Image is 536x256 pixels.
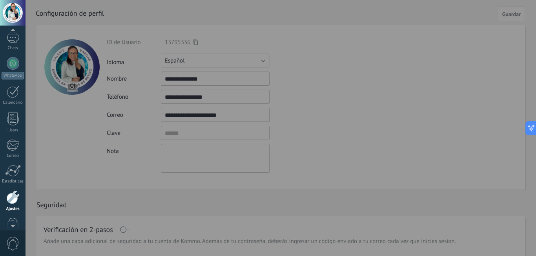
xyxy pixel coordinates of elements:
[2,128,24,133] div: Listas
[2,100,24,105] div: Calendario
[2,206,24,212] div: Ajustes
[2,153,24,158] div: Correo
[2,179,24,184] div: Estadísticas
[2,72,24,79] div: WhatsApp
[2,46,24,51] div: Chats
